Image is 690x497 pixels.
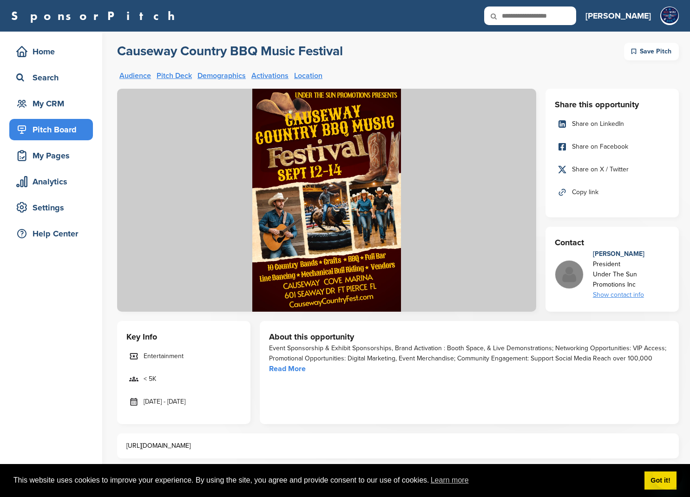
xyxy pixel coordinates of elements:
span: Share on LinkedIn [572,119,624,129]
a: Copy link [555,183,670,202]
h3: Key Info [126,330,241,343]
a: Home [9,41,93,62]
a: Activations [251,72,289,79]
a: Read More [269,364,306,373]
div: My Pages [14,147,93,164]
div: [URL][DOMAIN_NAME] [117,433,679,458]
div: Help Center [14,225,93,242]
a: My CRM [9,93,93,114]
h3: [PERSON_NAME] [585,9,651,22]
a: Causeway Country BBQ Music Festival [117,43,343,60]
a: Demographics [197,72,246,79]
h3: About this opportunity [269,330,670,343]
div: Event Sponsorship & Exhibit Sponsorships, Brand Activation : Booth Space, & Live Demonstrations; ... [269,343,670,364]
a: Pitch Deck [157,72,192,79]
img: Missing [555,261,583,288]
a: [PERSON_NAME] [585,6,651,26]
a: My Pages [9,145,93,166]
span: Share on X / Twitter [572,164,629,175]
a: Settings [9,197,93,218]
img: Sponsorpitch & [117,89,536,312]
div: Pitch Board [14,121,93,138]
div: Analytics [14,173,93,190]
iframe: Button to launch messaging window [653,460,683,490]
h2: Causeway Country BBQ Music Festival [117,43,343,59]
a: SponsorPitch [11,10,181,22]
div: President [593,259,670,269]
a: Help Center [9,223,93,244]
span: This website uses cookies to improve your experience. By using the site, you agree and provide co... [13,473,637,487]
a: Analytics [9,171,93,192]
a: Share on X / Twitter [555,160,670,179]
a: dismiss cookie message [644,471,677,490]
span: Copy link [572,187,598,197]
a: Pitch Board [9,119,93,140]
span: < 5K [144,374,156,384]
a: learn more about cookies [429,473,470,487]
div: Save Pitch [624,43,679,60]
img: Screen shot 2025 10 05 at 10.47.51 am [660,7,679,25]
div: [PERSON_NAME] [593,249,670,259]
div: Under The Sun Promotions Inc [593,269,670,290]
div: Home [14,43,93,60]
a: Search [9,67,93,88]
a: Share on Facebook [555,137,670,157]
div: Show contact info [593,290,670,300]
div: My CRM [14,95,93,112]
a: Location [294,72,322,79]
a: Audience [119,72,151,79]
div: Settings [14,199,93,216]
span: Entertainment [144,351,184,361]
span: Share on Facebook [572,142,628,152]
span: [DATE] - [DATE] [144,397,185,407]
a: Share on LinkedIn [555,114,670,134]
h3: Share this opportunity [555,98,670,111]
div: Search [14,69,93,86]
h3: Contact [555,236,670,249]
